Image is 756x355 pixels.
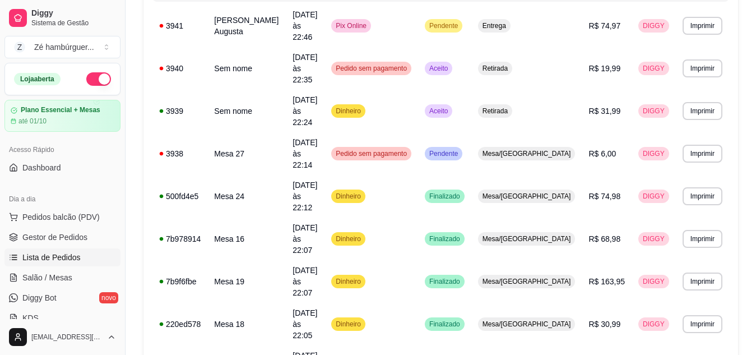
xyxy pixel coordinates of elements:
a: Plano Essencial + Mesasaté 01/10 [4,100,120,132]
span: R$ 31,99 [588,107,620,116]
td: [PERSON_NAME] Augusta [207,4,286,47]
span: R$ 30,99 [588,320,620,329]
td: Mesa 19 [207,260,286,303]
td: Mesa 24 [207,175,286,218]
span: DIGGY [641,192,667,201]
div: Acesso Rápido [4,141,120,159]
button: Pedidos balcão (PDV) [4,208,120,226]
a: Salão / Mesas [4,269,120,287]
span: [EMAIL_ADDRESS][DOMAIN_NAME] [31,333,103,342]
button: Imprimir [683,145,722,163]
span: R$ 6,00 [588,149,616,158]
div: 7b978914 [159,233,201,245]
span: [DATE] às 22:07 [293,266,317,297]
span: R$ 163,95 [588,277,625,286]
div: Loja aberta [14,73,61,85]
span: DIGGY [641,149,667,158]
td: Mesa 27 [207,132,286,175]
span: Sistema de Gestão [31,19,116,27]
div: 3940 [159,63,201,74]
article: até 01/10 [18,117,47,126]
a: Lista de Pedidos [4,248,120,266]
span: Dinheiro [333,192,363,201]
div: 220ed578 [159,319,201,330]
span: Finalizado [427,234,462,243]
article: Plano Essencial + Mesas [21,106,100,114]
span: Finalizado [427,320,462,329]
button: Imprimir [683,59,722,77]
span: Dinheiro [333,320,363,329]
span: Aceito [427,64,450,73]
span: [DATE] às 22:35 [293,53,317,84]
span: R$ 74,97 [588,21,620,30]
button: Imprimir [683,187,722,205]
div: 3938 [159,148,201,159]
span: Pendente [427,149,460,158]
div: Zé hambúrguer ... [34,42,94,53]
span: KDS [22,312,39,324]
span: Mesa/[GEOGRAPHIC_DATA] [480,277,573,286]
span: Entrega [480,21,508,30]
button: Imprimir [683,273,722,291]
button: [EMAIL_ADDRESS][DOMAIN_NAME] [4,324,120,351]
span: Lista de Pedidos [22,252,81,263]
span: R$ 19,99 [588,64,620,73]
button: Imprimir [683,17,722,35]
span: Pedidos balcão (PDV) [22,211,100,223]
span: DIGGY [641,107,667,116]
span: Gestor de Pedidos [22,232,87,243]
div: 7b9f6fbe [159,276,201,287]
span: Dinheiro [333,107,363,116]
div: 3939 [159,105,201,117]
td: Sem nome [207,90,286,132]
span: [DATE] às 22:46 [293,10,317,42]
td: Sem nome [207,47,286,90]
span: Pedido sem pagamento [333,149,409,158]
span: Diggy [31,8,116,19]
span: Dinheiro [333,234,363,243]
span: Diggy Bot [22,292,57,303]
a: Dashboard [4,159,120,177]
div: Dia a dia [4,190,120,208]
span: Mesa/[GEOGRAPHIC_DATA] [480,149,573,158]
a: DiggySistema de Gestão [4,4,120,31]
td: Mesa 18 [207,303,286,345]
span: [DATE] às 22:14 [293,138,317,169]
a: KDS [4,309,120,327]
span: Dashboard [22,162,61,173]
span: Mesa/[GEOGRAPHIC_DATA] [480,320,573,329]
span: DIGGY [641,64,667,73]
a: Diggy Botnovo [4,289,120,307]
button: Imprimir [683,315,722,333]
button: Imprimir [683,102,722,120]
button: Alterar Status [86,72,111,86]
span: Retirada [480,64,510,73]
span: Salão / Mesas [22,272,72,283]
span: Mesa/[GEOGRAPHIC_DATA] [480,234,573,243]
span: DIGGY [641,21,667,30]
span: Mesa/[GEOGRAPHIC_DATA] [480,192,573,201]
span: R$ 74,98 [588,192,620,201]
span: Pedido sem pagamento [333,64,409,73]
span: [DATE] às 22:07 [293,223,317,255]
span: Finalizado [427,192,462,201]
span: Pendente [427,21,460,30]
span: Aceito [427,107,450,116]
button: Imprimir [683,230,722,248]
span: Z [14,42,25,53]
span: [DATE] às 22:24 [293,95,317,127]
span: DIGGY [641,320,667,329]
span: DIGGY [641,234,667,243]
span: Pix Online [333,21,369,30]
span: Dinheiro [333,277,363,286]
div: 500fd4e5 [159,191,201,202]
button: Select a team [4,36,120,58]
span: DIGGY [641,277,667,286]
span: Retirada [480,107,510,116]
a: Gestor de Pedidos [4,228,120,246]
span: Finalizado [427,277,462,286]
span: R$ 68,98 [588,234,620,243]
td: Mesa 16 [207,218,286,260]
div: 3941 [159,20,201,31]
span: [DATE] às 22:12 [293,181,317,212]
